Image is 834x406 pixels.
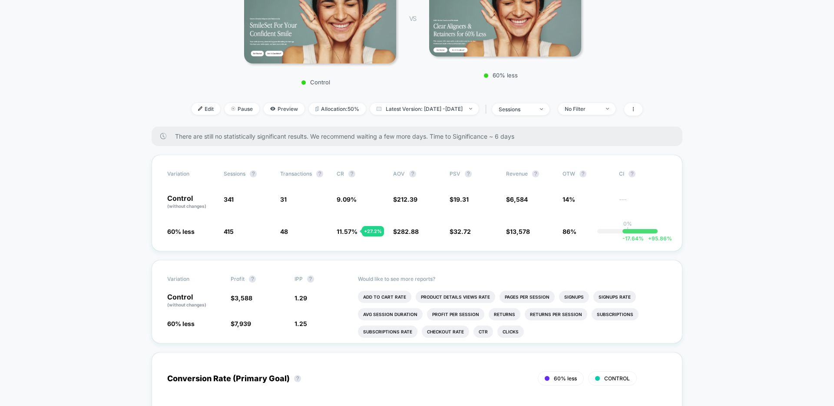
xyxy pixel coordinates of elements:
[604,375,630,382] span: CONTROL
[422,326,469,338] li: Checkout Rate
[563,228,576,235] span: 86%
[231,276,245,282] span: Profit
[224,170,245,177] span: Sessions
[167,293,222,308] p: Control
[619,170,667,177] span: CI
[606,108,609,110] img: end
[167,203,206,209] span: (without changes)
[393,196,417,203] span: $
[497,326,524,338] li: Clicks
[250,170,257,177] button: ?
[393,170,405,177] span: AOV
[622,235,644,242] span: -17.64 %
[506,228,530,235] span: $
[231,320,251,327] span: $
[532,170,539,177] button: ?
[294,375,301,382] button: ?
[348,170,355,177] button: ?
[453,196,469,203] span: 19.31
[563,196,575,203] span: 14%
[510,228,530,235] span: 13,578
[565,106,599,112] div: No Filter
[506,170,528,177] span: Revenue
[167,276,215,283] span: Variation
[337,228,357,235] span: 11.57 %
[370,103,479,115] span: Latest Version: [DATE] - [DATE]
[540,108,543,110] img: end
[167,195,215,210] p: Control
[235,294,252,302] span: 3,588
[592,308,639,320] li: Subscriptions
[416,291,495,303] li: Product Details Views Rate
[450,228,471,235] span: $
[167,320,195,327] span: 60% less
[316,170,323,177] button: ?
[224,196,234,203] span: 341
[473,326,493,338] li: Ctr
[453,228,471,235] span: 32.72
[465,170,472,177] button: ?
[377,106,381,111] img: calendar
[489,308,520,320] li: Returns
[280,170,312,177] span: Transactions
[358,308,423,320] li: Avg Session Duration
[506,196,528,203] span: $
[362,226,384,236] div: + 27.2 %
[358,326,417,338] li: Subscriptions Rate
[409,15,416,22] span: VS
[510,196,528,203] span: 6,584
[559,291,589,303] li: Signups
[499,106,533,113] div: sessions
[644,235,672,242] span: 95.86 %
[619,197,667,210] span: ---
[295,276,303,282] span: IPP
[629,170,635,177] button: ?
[358,291,411,303] li: Add To Cart Rate
[623,220,632,227] p: 0%
[358,276,667,282] p: Would like to see more reports?
[500,291,555,303] li: Pages Per Session
[648,235,652,242] span: +
[264,103,304,115] span: Preview
[240,79,392,86] p: Control
[579,170,586,177] button: ?
[309,103,366,115] span: Allocation: 50%
[235,320,251,327] span: 7,939
[554,375,577,382] span: 60% less
[397,228,419,235] span: 282.88
[483,103,492,116] span: |
[409,170,416,177] button: ?
[225,103,259,115] span: Pause
[192,103,220,115] span: Edit
[224,228,234,235] span: 415
[167,170,215,177] span: Variation
[393,228,419,235] span: $
[307,276,314,283] button: ?
[167,228,195,235] span: 60% less
[295,320,307,327] span: 1.25
[525,308,587,320] li: Returns Per Session
[450,196,469,203] span: $
[427,308,484,320] li: Profit Per Session
[337,196,357,203] span: 9.09 %
[450,170,460,177] span: PSV
[337,170,344,177] span: CR
[563,170,610,177] span: OTW
[397,196,417,203] span: 212.39
[249,276,256,283] button: ?
[425,72,577,79] p: 60% less
[469,108,472,110] img: end
[280,196,287,203] span: 31
[627,227,629,233] p: |
[231,294,252,302] span: $
[280,228,288,235] span: 48
[175,133,665,140] span: There are still no statistically significant results. We recommend waiting a few more days . Time...
[231,106,235,111] img: end
[167,302,206,307] span: (without changes)
[295,294,307,302] span: 1.29
[593,291,636,303] li: Signups Rate
[315,106,319,111] img: rebalance
[198,106,202,111] img: edit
